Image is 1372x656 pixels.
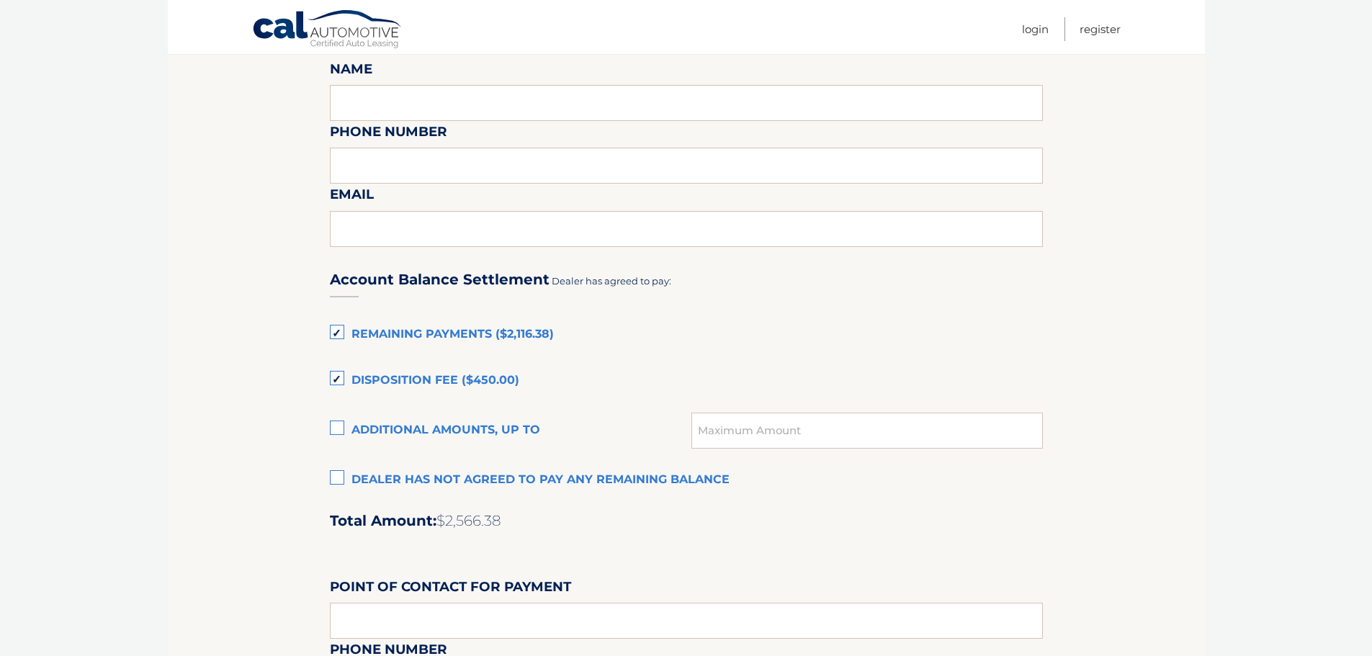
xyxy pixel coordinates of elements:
a: Register [1080,17,1121,41]
label: Name [330,58,372,85]
a: Cal Automotive [252,9,403,51]
h3: Account Balance Settlement [330,271,550,289]
label: Phone Number [330,121,447,148]
label: Disposition Fee ($450.00) [330,367,1043,395]
input: Maximum Amount [691,413,1042,449]
label: Email [330,184,374,210]
span: Dealer has agreed to pay: [552,275,671,287]
label: Dealer has not agreed to pay any remaining balance [330,466,1043,495]
label: Remaining Payments ($2,116.38) [330,320,1043,349]
span: $2,566.38 [436,512,501,529]
h2: Total Amount: [330,512,1043,530]
a: Login [1022,17,1049,41]
label: Additional amounts, up to [330,416,692,445]
label: Point of Contact for Payment [330,576,571,603]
